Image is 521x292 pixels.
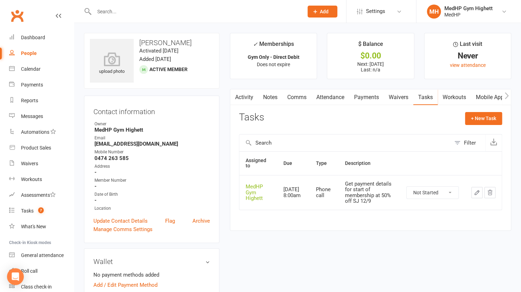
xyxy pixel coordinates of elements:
[438,89,471,105] a: Workouts
[9,156,74,172] a: Waivers
[21,50,37,56] div: People
[139,56,171,62] time: Added [DATE]
[283,187,303,198] div: [DATE] 8:00am
[384,89,413,105] a: Waivers
[21,145,51,151] div: Product Sales
[94,141,210,147] strong: [EMAIL_ADDRESS][DOMAIN_NAME]
[230,89,258,105] a: Activity
[9,93,74,109] a: Reports
[21,66,41,72] div: Calendar
[310,152,339,175] th: Type
[258,89,282,105] a: Notes
[94,163,210,170] div: Address
[257,62,290,67] span: Does not expire
[94,197,210,203] strong: -
[366,4,385,19] span: Settings
[9,203,74,219] a: Tasks 7
[465,112,502,125] button: + New Task
[93,225,153,234] a: Manage Comms Settings
[93,281,157,289] a: Add / Edit Payment Method
[21,35,45,40] div: Dashboard
[320,9,329,14] span: Add
[8,7,26,25] a: Clubworx
[453,40,482,52] div: Last visit
[282,89,311,105] a: Comms
[21,208,34,214] div: Tasks
[444,5,493,12] div: MedHP Gym Highett
[253,41,258,48] i: ✓
[239,152,277,175] th: Assigned to
[308,6,337,18] button: Add
[248,54,300,60] strong: Gym Only - Direct Debit
[358,40,383,52] div: $ Balance
[253,40,294,53] div: Memberships
[90,39,213,47] h3: [PERSON_NAME]
[192,217,210,225] a: Archive
[9,46,74,61] a: People
[93,105,210,116] h3: Contact information
[9,187,74,203] a: Assessments
[21,113,43,119] div: Messages
[277,152,310,175] th: Due
[94,191,210,198] div: Date of Birth
[21,82,43,88] div: Payments
[451,134,485,151] button: Filter
[21,252,64,258] div: General attendance
[9,219,74,235] a: What's New
[413,89,438,105] a: Tasks
[239,134,451,151] input: Search
[94,205,210,212] div: Location
[9,140,74,156] a: Product Sales
[93,271,210,279] li: No payment methods added
[94,149,210,155] div: Mobile Number
[21,192,56,198] div: Assessments
[94,135,210,141] div: Email
[21,129,49,135] div: Automations
[21,176,42,182] div: Workouts
[94,127,210,133] strong: MedHP Gym Highett
[444,12,493,18] div: MedHP
[94,121,210,127] div: Owner
[431,52,505,60] div: Never
[93,258,210,265] h3: Wallet
[94,183,210,189] strong: -
[21,268,37,274] div: Roll call
[316,187,332,198] div: Phone call
[450,62,485,68] a: view attendance
[345,181,394,204] div: Get payment details for start of membership at 50% off SJ 12/9
[21,98,38,103] div: Reports
[21,224,46,229] div: What's New
[333,52,407,60] div: $0.00
[9,124,74,140] a: Automations
[21,284,52,290] div: Class check-in
[349,89,384,105] a: Payments
[427,5,441,19] div: MH
[333,61,407,72] p: Next: [DATE] Last: n/a
[139,48,178,54] time: Activated [DATE]
[7,268,24,285] div: Open Intercom Messenger
[90,52,134,75] div: upload photo
[464,139,476,147] div: Filter
[246,184,271,201] div: MedHP Gym Highett
[239,112,264,123] h3: Tasks
[9,263,74,279] a: Roll call
[38,207,44,213] span: 7
[94,177,210,184] div: Member Number
[9,61,74,77] a: Calendar
[92,7,298,16] input: Search...
[9,109,74,124] a: Messages
[339,152,400,175] th: Description
[471,89,509,105] a: Mobile App
[21,161,38,166] div: Waivers
[94,169,210,175] strong: -
[149,67,188,72] span: Active member
[9,248,74,263] a: General attendance kiosk mode
[94,155,210,161] strong: 0474 263 585
[9,172,74,187] a: Workouts
[93,217,148,225] a: Update Contact Details
[9,77,74,93] a: Payments
[9,30,74,46] a: Dashboard
[165,217,175,225] a: Flag
[311,89,349,105] a: Attendance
